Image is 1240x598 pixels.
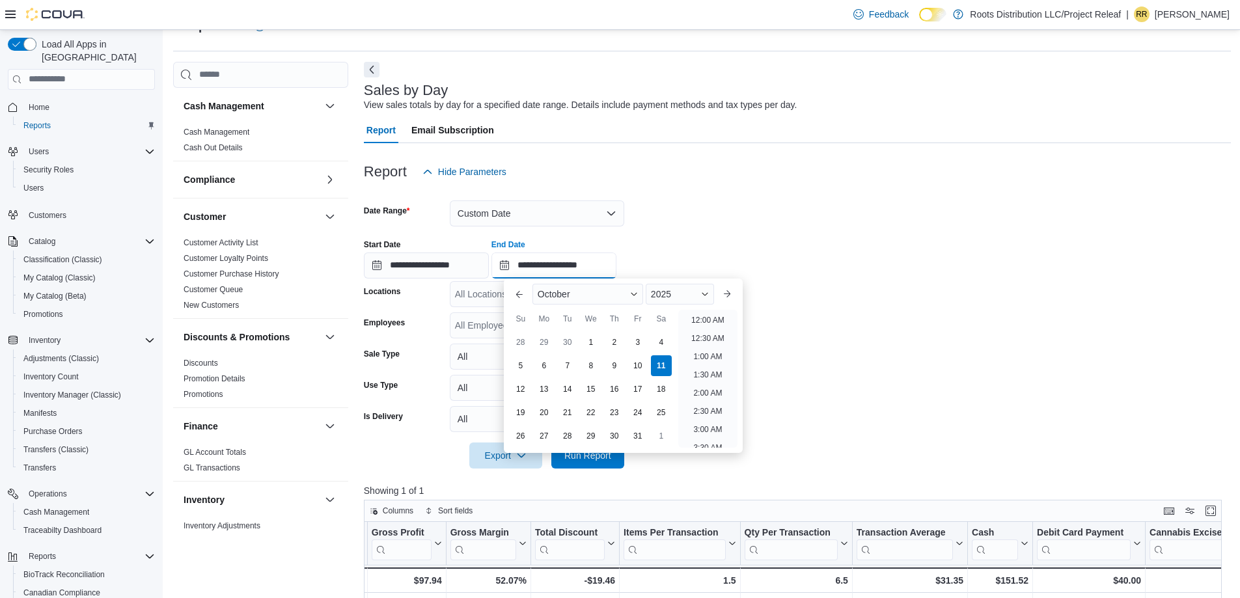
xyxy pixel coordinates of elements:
div: day-21 [557,402,578,423]
div: $97.94 [372,573,442,588]
a: Cash Management [184,128,249,137]
button: Traceabilty Dashboard [13,521,160,539]
h3: Sales by Day [364,83,448,98]
button: Discounts & Promotions [184,331,320,344]
span: My Catalog (Beta) [18,288,155,304]
div: day-31 [627,426,648,446]
span: Feedback [869,8,909,21]
div: Gross Profit [372,527,432,539]
p: Showing 1 of 1 [364,484,1231,497]
div: Items Per Transaction [624,527,726,539]
button: Reports [23,549,61,564]
span: Traceabilty Dashboard [23,525,102,536]
button: Customers [3,205,160,224]
div: day-15 [581,379,601,400]
button: Cash Management [184,100,320,113]
button: Next month [717,284,737,305]
button: Operations [23,486,72,502]
span: Inventory by Product Historical [184,536,290,547]
span: Inventory Count [23,372,79,382]
span: Promotions [23,309,63,319]
button: Compliance [322,172,338,187]
ul: Time [678,310,737,448]
a: Inventory Adjustments [184,521,260,530]
span: Cash Management [184,127,249,137]
div: -$19.46 [535,573,615,588]
div: October, 2025 [509,331,673,448]
button: Finance [322,418,338,434]
span: Manifests [18,405,155,421]
div: day-24 [627,402,648,423]
button: Inventory Count [13,368,160,386]
button: Inventory [322,492,338,508]
button: Display options [1182,503,1198,519]
li: 12:00 AM [686,312,730,328]
h3: Finance [184,420,218,433]
div: day-14 [557,379,578,400]
span: My Catalog (Beta) [23,291,87,301]
div: day-12 [510,379,531,400]
button: Finance [184,420,320,433]
button: Transfers (Classic) [13,441,160,459]
span: My Catalog (Classic) [23,273,96,283]
label: End Date [491,239,525,250]
div: day-27 [534,426,555,446]
button: Security Roles [13,161,160,179]
span: Operations [23,486,155,502]
span: Purchase Orders [23,426,83,437]
button: Total Discount [535,527,615,560]
a: Promotions [18,306,68,322]
div: $151.52 [972,573,1028,588]
button: Reports [3,547,160,565]
span: rr [1136,7,1147,22]
button: Customer [184,210,320,223]
span: Email Subscription [411,117,494,143]
div: Gross Profit [372,527,432,560]
span: Customer Loyalty Points [184,253,268,264]
a: Inventory Manager (Classic) [18,387,126,403]
div: $31.35 [857,573,963,588]
a: Manifests [18,405,62,421]
a: Customer Purchase History [184,269,279,279]
button: Gross Margin [450,527,526,560]
span: Inventory Adjustments [184,521,260,531]
span: Inventory Count [18,369,155,385]
span: Security Roles [18,162,155,178]
button: Manifests [13,404,160,422]
span: My Catalog (Classic) [18,270,155,286]
li: 1:00 AM [688,349,727,364]
a: Traceabilty Dashboard [18,523,107,538]
a: Home [23,100,55,115]
span: Run Report [564,449,611,462]
div: day-9 [604,355,625,376]
div: rinardo russell [1134,7,1150,22]
span: October [538,289,570,299]
a: Classification (Classic) [18,252,107,267]
button: Adjustments (Classic) [13,349,160,368]
div: Cash [972,527,1018,560]
h3: Cash Management [184,100,264,113]
span: Cash Management [18,504,155,520]
div: day-25 [651,402,672,423]
button: Previous Month [509,284,530,305]
input: Dark Mode [919,8,946,21]
span: Reports [29,551,56,562]
span: BioTrack Reconciliation [18,567,155,582]
button: All [450,375,624,401]
button: Hide Parameters [417,159,512,185]
button: Next [364,62,379,77]
div: Customer [173,235,348,318]
span: Catalog [29,236,55,247]
p: | [1126,7,1129,22]
div: day-19 [510,402,531,423]
div: Qty Per Transaction [744,527,837,560]
div: Total Discount [535,527,605,560]
span: Promotions [184,389,223,400]
label: Start Date [364,239,401,250]
a: My Catalog (Beta) [18,288,92,304]
button: My Catalog (Classic) [13,269,160,287]
button: Items Per Transaction [624,527,736,560]
a: Purchase Orders [18,424,88,439]
a: Reports [18,118,56,133]
li: 2:30 AM [688,403,727,419]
